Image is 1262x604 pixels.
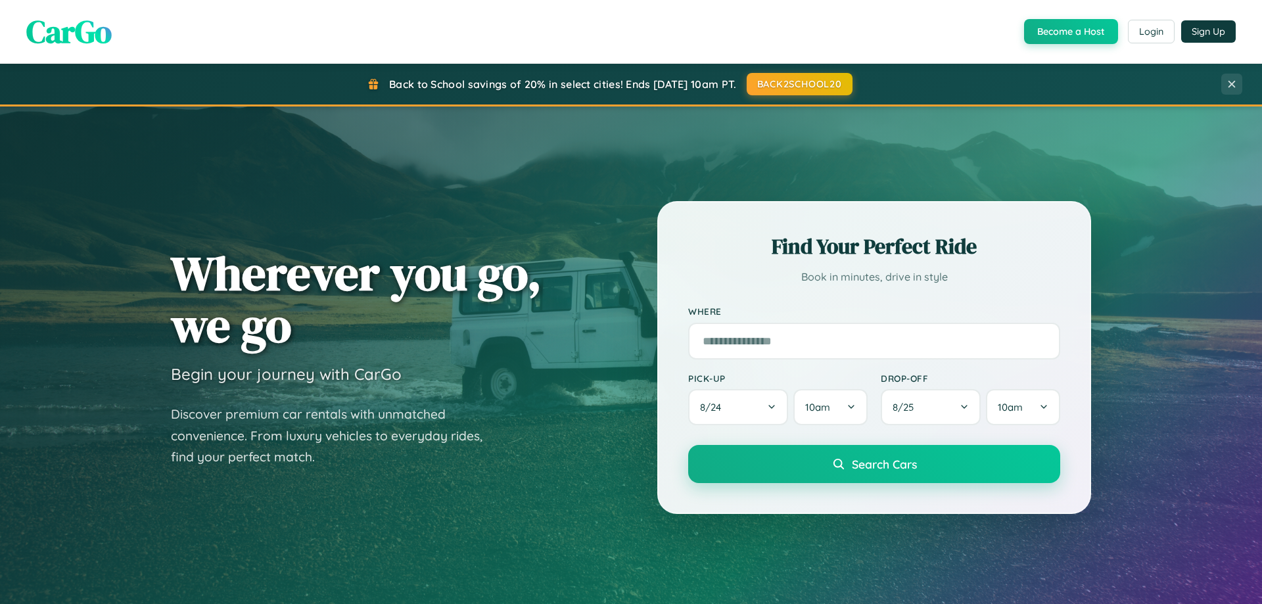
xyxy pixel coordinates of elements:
label: Where [688,306,1060,317]
p: Book in minutes, drive in style [688,267,1060,287]
label: Pick-up [688,373,868,384]
button: 8/24 [688,389,788,425]
button: Sign Up [1181,20,1236,43]
h2: Find Your Perfect Ride [688,232,1060,261]
button: 10am [793,389,868,425]
span: CarGo [26,10,112,53]
h3: Begin your journey with CarGo [171,364,402,384]
span: Search Cars [852,457,917,471]
p: Discover premium car rentals with unmatched convenience. From luxury vehicles to everyday rides, ... [171,404,500,468]
span: 8 / 25 [893,401,920,413]
span: Back to School savings of 20% in select cities! Ends [DATE] 10am PT. [389,78,736,91]
button: Search Cars [688,445,1060,483]
button: 10am [986,389,1060,425]
label: Drop-off [881,373,1060,384]
h1: Wherever you go, we go [171,247,542,351]
span: 8 / 24 [700,401,728,413]
button: BACK2SCHOOL20 [747,73,853,95]
span: 10am [805,401,830,413]
span: 10am [998,401,1023,413]
button: 8/25 [881,389,981,425]
button: Login [1128,20,1175,43]
button: Become a Host [1024,19,1118,44]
